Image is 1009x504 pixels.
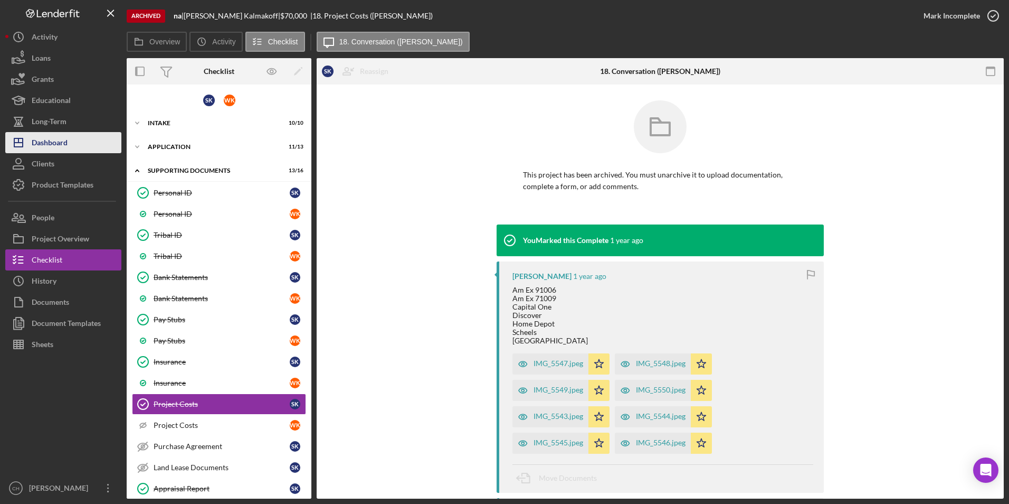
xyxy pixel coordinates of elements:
[154,379,290,387] div: Insurance
[5,249,121,270] button: Checklist
[5,132,121,153] button: Dashboard
[290,462,300,473] div: S K
[317,32,470,52] button: 18. Conversation ([PERSON_NAME])
[317,61,399,82] button: SKReassign
[184,12,280,20] div: [PERSON_NAME] Kalmakoff |
[32,270,56,294] div: History
[148,167,277,174] div: Supporting Documents
[512,286,588,346] div: Am Ex 91006 Am Ex 71009 Capital One Discover Home Depot Scheels [GEOGRAPHIC_DATA]
[284,144,303,150] div: 11 / 13
[290,483,300,494] div: S K
[132,330,306,351] a: Pay StubsWK
[600,67,720,76] div: 18. Conversation ([PERSON_NAME])
[284,167,303,174] div: 13 / 16
[5,478,121,499] button: CH[PERSON_NAME]
[5,111,121,132] a: Long-Term
[322,66,334,77] div: S K
[5,48,121,69] button: Loans
[154,421,290,430] div: Project Costs
[224,95,235,106] div: W K
[32,207,54,231] div: People
[290,293,300,304] div: W K
[212,38,235,46] label: Activity
[5,69,121,90] a: Grants
[132,436,306,457] a: Purchase AgreementSK
[512,406,610,427] button: IMG_5543.jpeg
[512,465,607,491] button: Move Documents
[32,174,93,198] div: Product Templates
[290,399,300,409] div: S K
[32,132,68,156] div: Dashboard
[154,315,290,324] div: Pay Stubs
[290,230,300,240] div: S K
[610,236,643,245] time: 2024-08-27 16:11
[154,252,290,260] div: Tribal ID
[132,225,306,246] a: Tribal IDSK
[5,174,121,195] button: Product Templates
[512,272,572,281] div: [PERSON_NAME]
[32,26,58,50] div: Activity
[189,32,242,52] button: Activity
[132,415,306,436] a: Project CostsWK
[154,231,290,239] div: Tribal ID
[5,90,121,111] button: Educational
[154,189,290,197] div: Personal ID
[132,394,306,415] a: Project CostsSK
[636,386,686,394] div: IMG_5550.jpeg
[174,12,184,20] div: |
[148,144,277,150] div: Application
[5,207,121,228] button: People
[523,169,797,193] p: This project has been archived. You must unarchive it to upload documentation, complete a form, o...
[5,153,121,174] a: Clients
[913,5,1004,26] button: Mark Incomplete
[290,188,300,198] div: S K
[154,337,290,345] div: Pay Stubs
[5,334,121,355] button: Sheets
[154,442,290,451] div: Purchase Agreement
[5,26,121,48] button: Activity
[174,11,182,20] b: na
[32,249,62,273] div: Checklist
[32,90,71,114] div: Educational
[204,67,234,76] div: Checklist
[32,153,54,177] div: Clients
[32,292,69,315] div: Documents
[290,357,300,367] div: S K
[32,313,101,337] div: Document Templates
[360,61,388,82] div: Reassign
[154,273,290,282] div: Bank Statements
[268,38,298,46] label: Checklist
[534,438,583,447] div: IMG_5545.jpeg
[245,32,305,52] button: Checklist
[127,10,165,23] div: Archived
[127,32,187,52] button: Overview
[636,438,686,447] div: IMG_5546.jpeg
[615,380,712,401] button: IMG_5550.jpeg
[534,359,583,368] div: IMG_5547.jpeg
[512,353,610,375] button: IMG_5547.jpeg
[290,378,300,388] div: W K
[148,120,277,126] div: Intake
[534,412,583,421] div: IMG_5543.jpeg
[615,433,712,454] button: IMG_5546.jpeg
[5,270,121,292] button: History
[5,313,121,334] button: Document Templates
[132,309,306,330] a: Pay StubsSK
[26,478,95,501] div: [PERSON_NAME]
[534,386,583,394] div: IMG_5549.jpeg
[32,228,89,252] div: Project Overview
[154,210,290,218] div: Personal ID
[132,372,306,394] a: InsuranceWK
[290,314,300,325] div: S K
[280,12,310,20] div: $70,000
[32,111,66,135] div: Long-Term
